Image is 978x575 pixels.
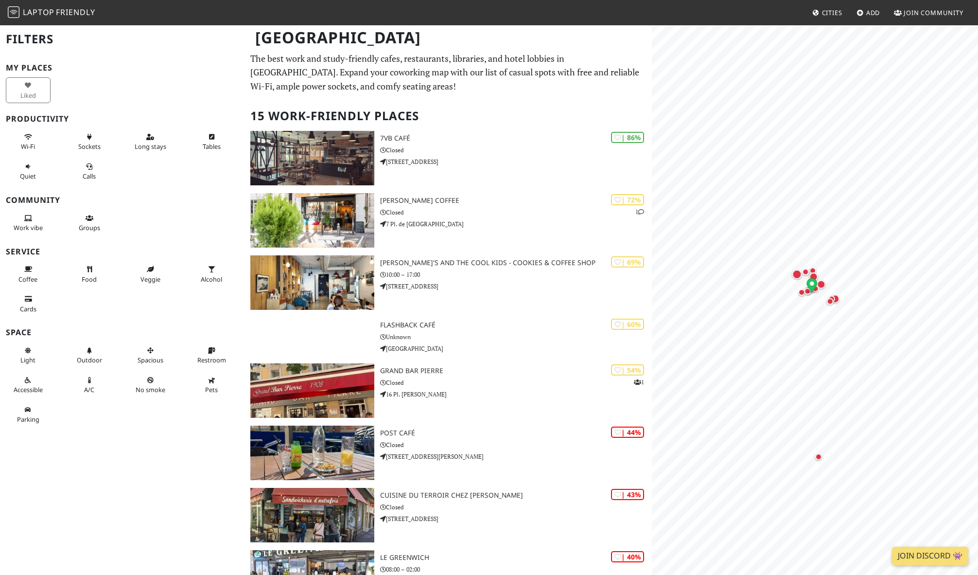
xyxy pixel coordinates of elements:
[380,491,652,500] h3: CUISINE DU TERROIR CHEZ [PERSON_NAME]
[810,283,821,294] div: Map marker
[128,372,173,398] button: No smoke
[20,305,36,313] span: Credit cards
[611,364,644,376] div: | 54%
[6,159,51,184] button: Quiet
[250,131,374,185] img: 7VB Café
[250,255,374,310] img: Emilie's and the cool kids - Cookies & Coffee shop
[17,415,39,424] span: Parking
[21,142,35,151] span: Stable Wi-Fi
[189,342,234,368] button: Restroom
[203,142,221,151] span: Work-friendly tables
[244,426,652,480] a: Post Café | 44% Post Café Closed [STREET_ADDRESS][PERSON_NAME]
[6,372,51,398] button: Accessible
[78,142,101,151] span: Power sockets
[138,356,163,364] span: Spacious
[250,426,374,480] img: Post Café
[866,8,880,17] span: Add
[611,256,644,268] div: | 69%
[6,247,239,256] h3: Service
[56,7,95,18] span: Friendly
[197,356,226,364] span: Restroom
[380,440,652,449] p: Closed
[380,208,652,217] p: Closed
[77,356,102,364] span: Outdoor area
[244,488,652,542] a: CUISINE DU TERROIR CHEZ FANNY | 43% CUISINE DU TERROIR CHEZ [PERSON_NAME] Closed [STREET_ADDRESS]
[380,344,652,353] p: [GEOGRAPHIC_DATA]
[6,24,239,54] h2: Filters
[380,270,652,279] p: 10:00 – 17:00
[824,295,836,307] div: Map marker
[6,210,51,236] button: Work vibe
[23,7,54,18] span: Laptop
[611,132,644,143] div: | 86%
[82,275,97,284] span: Food
[6,342,51,368] button: Light
[135,142,166,151] span: Long stays
[247,24,650,51] h1: [GEOGRAPHIC_DATA]
[6,291,51,317] button: Cards
[250,363,374,418] img: Grand Bar Pierre
[205,385,218,394] span: Pet friendly
[796,287,807,298] div: Map marker
[128,261,173,287] button: Veggie
[189,129,234,155] button: Tables
[250,488,374,542] img: CUISINE DU TERROIR CHEZ FANNY
[904,8,963,17] span: Join Community
[853,4,884,21] a: Add
[244,363,652,418] a: Grand Bar Pierre | 54% 1 Grand Bar Pierre Closed 16 Pl. [PERSON_NAME]
[67,129,112,155] button: Sockets
[83,172,96,180] span: Video/audio calls
[790,268,804,281] div: Map marker
[611,319,644,330] div: | 60%
[14,223,43,232] span: People working
[244,318,652,356] a: | 60% Flashback café Unknown [GEOGRAPHIC_DATA]
[67,210,112,236] button: Groups
[244,255,652,310] a: Emilie's and the cool kids - Cookies & Coffee shop | 69% [PERSON_NAME]'s and the cool kids - Cook...
[8,4,95,21] a: LaptopFriendly LaptopFriendly
[14,385,43,394] span: Accessible
[128,342,173,368] button: Spacious
[6,114,239,124] h3: Productivity
[189,261,234,287] button: Alcohol
[250,101,646,131] h2: 15 Work-Friendly Places
[250,52,646,93] p: The best work and study-friendly cafes, restaurants, libraries, and hotel lobbies in [GEOGRAPHIC_...
[892,547,968,565] a: Join Discord 👾
[611,489,644,500] div: | 43%
[20,172,36,180] span: Quiet
[611,194,644,205] div: | 72%
[380,259,652,267] h3: [PERSON_NAME]'s and the cool kids - Cookies & Coffee shop
[815,278,828,290] div: Map marker
[20,356,35,364] span: Natural light
[244,193,652,248] a: Bernie Coffee | 72% 1 [PERSON_NAME] Coffee Closed 7 Pl. de [GEOGRAPHIC_DATA]
[634,377,644,387] p: 1
[380,197,652,205] h3: [PERSON_NAME] Coffee
[380,452,652,461] p: [STREET_ADDRESS][PERSON_NAME]
[380,321,652,329] h3: Flashback café
[6,402,51,428] button: Parking
[380,390,652,399] p: 16 Pl. [PERSON_NAME]
[201,275,222,284] span: Alcohol
[380,565,652,574] p: 08:00 – 02:00
[8,6,19,18] img: LaptopFriendly
[380,503,652,512] p: Closed
[380,157,652,166] p: [STREET_ADDRESS]
[136,385,165,394] span: Smoke free
[807,270,820,283] div: Map marker
[808,4,846,21] a: Cities
[807,265,819,276] div: Map marker
[807,278,818,294] div: Map marker
[807,270,819,281] div: Map marker
[67,372,112,398] button: A/C
[611,551,644,562] div: | 40%
[826,293,838,305] div: Map marker
[380,134,652,143] h3: 7VB Café
[380,219,652,229] p: 7 Pl. de [GEOGRAPHIC_DATA]
[800,266,812,278] div: Map marker
[67,261,112,287] button: Food
[250,193,374,248] img: Bernie Coffee
[18,275,37,284] span: Coffee
[380,554,652,562] h3: Le Greenwich
[635,207,644,216] p: 1
[380,429,652,437] h3: Post Café
[802,284,813,295] div: Map marker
